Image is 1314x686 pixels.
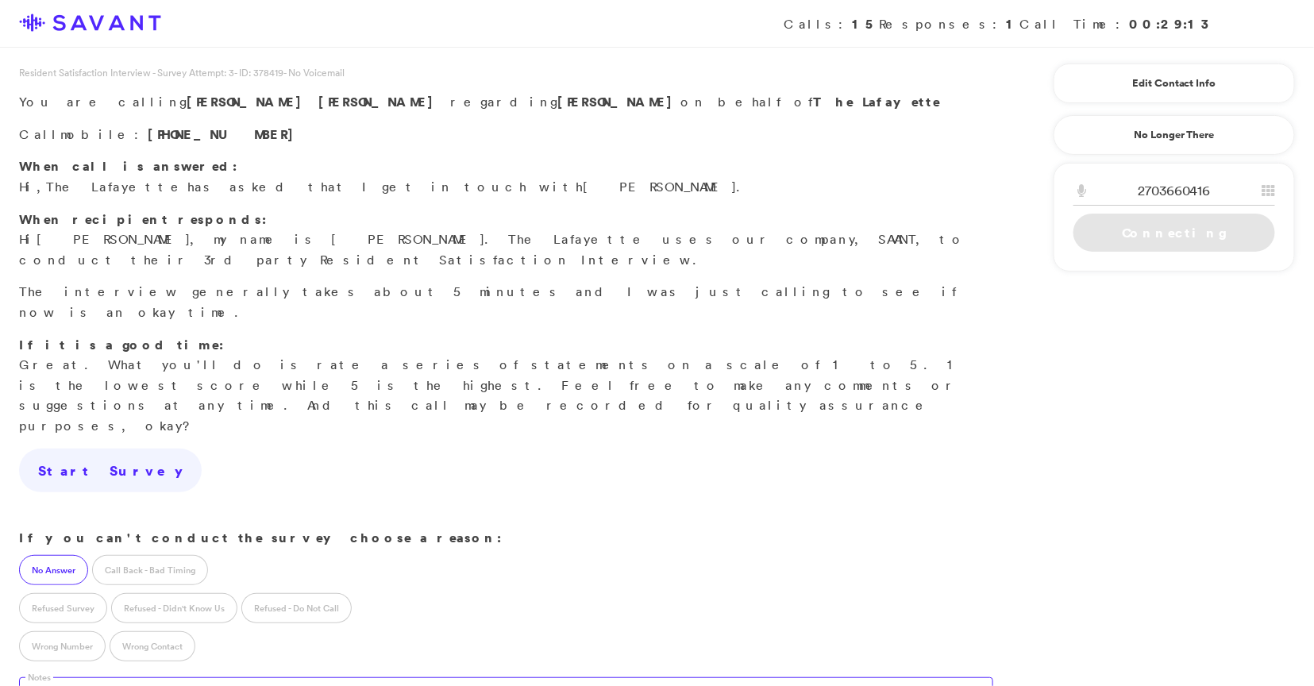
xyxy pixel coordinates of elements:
[187,93,310,110] span: [PERSON_NAME]
[37,231,190,247] span: [PERSON_NAME]
[19,593,107,623] label: Refused Survey
[1054,115,1295,155] a: No Longer There
[25,672,53,684] label: Notes
[19,336,224,353] strong: If it is a good time:
[318,93,441,110] span: [PERSON_NAME]
[92,555,208,585] label: Call Back - Bad Timing
[583,179,736,195] span: [PERSON_NAME]
[852,15,879,33] strong: 15
[19,529,502,546] strong: If you can't conduct the survey choose a reason:
[557,93,680,110] strong: [PERSON_NAME]
[19,66,345,79] span: Resident Satisfaction Interview - Survey Attempt: 3 - No Voicemail
[148,125,302,143] span: [PHONE_NUMBER]
[19,282,993,322] p: The interview generally takes about 5 minutes and I was just calling to see if now is an okay time.
[19,555,88,585] label: No Answer
[1129,15,1216,33] strong: 00:29:13
[241,593,352,623] label: Refused - Do Not Call
[19,157,237,175] strong: When call is answered:
[19,449,202,493] a: Start Survey
[1006,15,1019,33] strong: 1
[19,125,993,145] p: Call :
[1073,214,1275,252] a: Connecting
[19,210,993,271] p: Hi , my name is [PERSON_NAME]. The Lafayette uses our company, SAVANT, to conduct their 3rd party...
[110,631,195,661] label: Wrong Contact
[19,631,106,661] label: Wrong Number
[19,210,267,228] strong: When recipient responds:
[1073,71,1275,96] a: Edit Contact Info
[19,335,993,437] p: Great. What you'll do is rate a series of statements on a scale of 1 to 5. 1 is the lowest score ...
[234,66,283,79] span: - ID: 378419
[46,179,187,195] span: The Lafayette
[19,156,993,197] p: Hi, has asked that I get in touch with .
[813,93,940,110] strong: The Lafayette
[19,92,993,113] p: You are calling regarding on behalf of
[60,126,134,142] span: mobile
[111,593,237,623] label: Refused - Didn't Know Us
